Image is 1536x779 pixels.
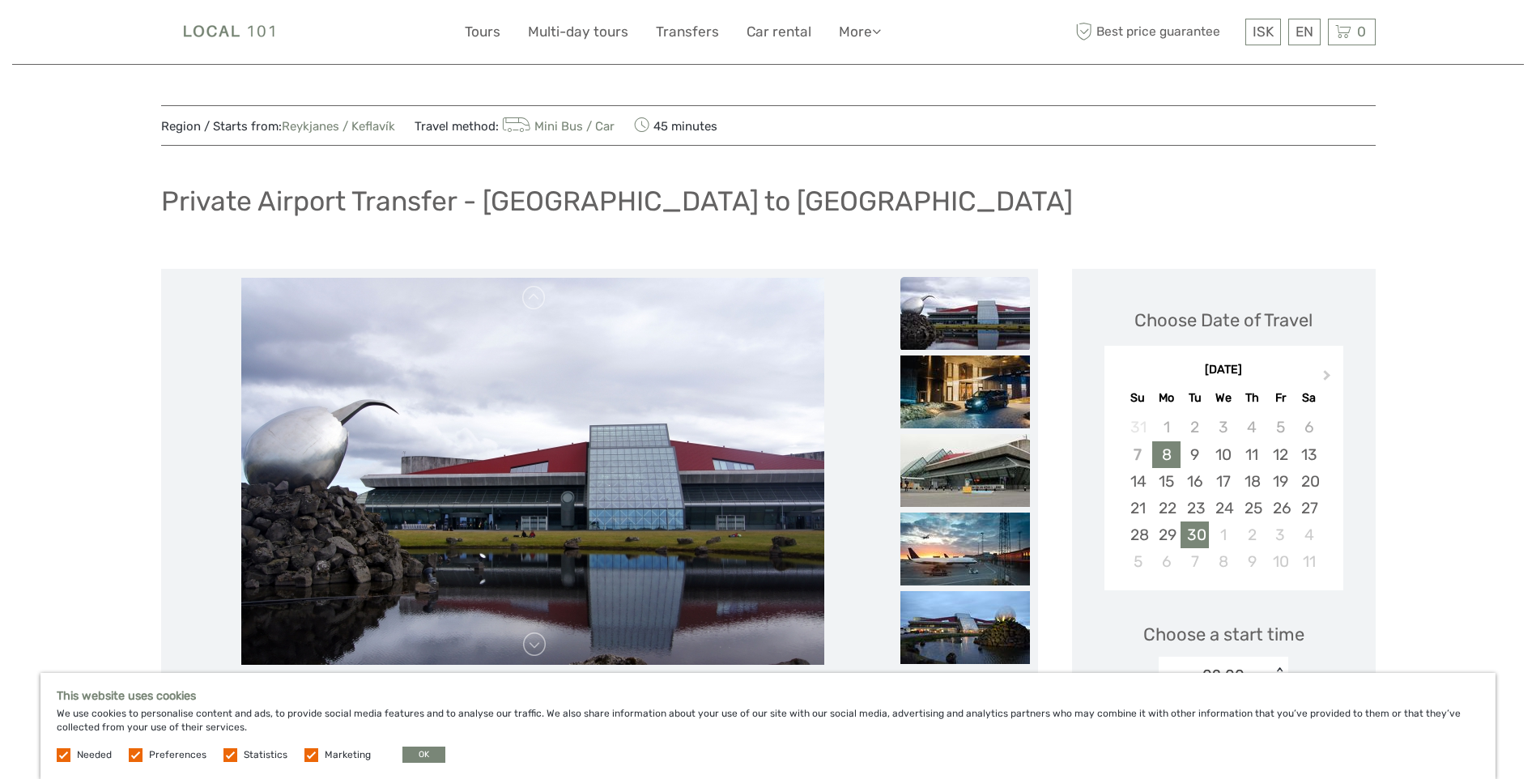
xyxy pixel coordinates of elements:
div: Choose Sunday, September 28th, 2025 [1124,521,1152,548]
h5: This website uses cookies [57,689,1479,703]
div: Choose Friday, October 3rd, 2025 [1266,521,1295,548]
div: Not available Monday, September 1st, 2025 [1152,414,1181,441]
button: OK [402,747,445,763]
img: 78d5c44c7eb044f3b821af3d33cea1dd_slider_thumbnail.jpeg [900,434,1030,507]
span: 45 minutes [634,114,717,137]
div: Choose Saturday, September 27th, 2025 [1295,495,1323,521]
span: Best price guarantee [1072,19,1241,45]
div: Choose Sunday, October 5th, 2025 [1124,548,1152,575]
img: Local 101 [161,12,300,52]
div: Choose Wednesday, September 17th, 2025 [1209,468,1237,495]
div: Choose Friday, October 10th, 2025 [1266,548,1295,575]
img: 42c1324140fe4ed2bf845b97d24818ad_slider_thumbnail.jpg [900,355,1030,428]
a: Transfers [656,20,719,44]
img: 1f03f6cb6a47470aa4a151761e46795d_slider_thumbnail.jpg [900,277,1030,350]
div: Choose Tuesday, October 7th, 2025 [1181,548,1209,575]
a: Tours [465,20,500,44]
div: Choose Tuesday, September 9th, 2025 [1181,441,1209,468]
a: Reykjanes / Keflavík [282,119,395,134]
div: Choose Saturday, October 4th, 2025 [1295,521,1323,548]
label: Marketing [325,748,371,762]
label: Statistics [244,748,287,762]
a: More [839,20,881,44]
button: Next Month [1316,366,1342,392]
div: [DATE] [1104,362,1343,379]
div: Choose Date of Travel [1134,308,1313,333]
div: Choose Thursday, September 18th, 2025 [1238,468,1266,495]
div: Not available Wednesday, September 3rd, 2025 [1209,414,1237,441]
div: Choose Thursday, September 25th, 2025 [1238,495,1266,521]
div: Choose Wednesday, October 1st, 2025 [1209,521,1237,548]
div: Choose Monday, September 29th, 2025 [1152,521,1181,548]
div: Choose Wednesday, October 8th, 2025 [1209,548,1237,575]
div: < > [1273,667,1287,684]
img: 1f03f6cb6a47470aa4a151761e46795d_main_slider.jpg [241,278,824,665]
div: Not available Friday, September 5th, 2025 [1266,414,1295,441]
div: Not available Tuesday, September 2nd, 2025 [1181,414,1209,441]
label: Preferences [149,748,206,762]
div: Choose Monday, September 22nd, 2025 [1152,495,1181,521]
div: Fr [1266,387,1295,409]
div: Choose Tuesday, September 23rd, 2025 [1181,495,1209,521]
div: Choose Tuesday, September 30th, 2025 [1181,521,1209,548]
img: 5c797a841a5a4b7fa6211775afa0b161_slider_thumbnail.jpeg [900,513,1030,585]
div: Mo [1152,387,1181,409]
div: Choose Monday, September 8th, 2025 [1152,441,1181,468]
img: 1e86d3f8def34c998e4a5701cb744eb5_slider_thumbnail.jpeg [900,591,1030,664]
div: Tu [1181,387,1209,409]
div: Choose Saturday, September 13th, 2025 [1295,441,1323,468]
div: We [1209,387,1237,409]
div: month 2025-09 [1109,414,1338,575]
div: Choose Monday, September 15th, 2025 [1152,468,1181,495]
div: We use cookies to personalise content and ads, to provide social media features and to analyse ou... [40,673,1496,779]
div: Choose Thursday, October 2nd, 2025 [1238,521,1266,548]
div: Choose Wednesday, September 24th, 2025 [1209,495,1237,521]
div: Choose Wednesday, September 10th, 2025 [1209,441,1237,468]
div: Choose Thursday, October 9th, 2025 [1238,548,1266,575]
button: Open LiveChat chat widget [186,25,206,45]
div: 02:00 [1202,665,1245,686]
div: Th [1238,387,1266,409]
a: Car rental [747,20,811,44]
span: Travel method: [415,114,615,137]
div: Choose Thursday, September 11th, 2025 [1238,441,1266,468]
span: ISK [1253,23,1274,40]
a: Mini Bus / Car [499,119,615,134]
span: Choose a start time [1143,622,1304,647]
div: EN [1288,19,1321,45]
div: Choose Friday, September 19th, 2025 [1266,468,1295,495]
h1: Private Airport Transfer - [GEOGRAPHIC_DATA] to [GEOGRAPHIC_DATA] [161,185,1073,218]
div: Choose Saturday, September 20th, 2025 [1295,468,1323,495]
span: 0 [1355,23,1368,40]
div: Not available Sunday, September 7th, 2025 [1124,441,1152,468]
p: We're away right now. Please check back later! [23,28,183,41]
a: Multi-day tours [528,20,628,44]
div: Not available Thursday, September 4th, 2025 [1238,414,1266,441]
div: Su [1124,387,1152,409]
div: Not available Sunday, August 31st, 2025 [1124,414,1152,441]
div: Sa [1295,387,1323,409]
div: Choose Friday, September 26th, 2025 [1266,495,1295,521]
div: Choose Tuesday, September 16th, 2025 [1181,468,1209,495]
div: Choose Friday, September 12th, 2025 [1266,441,1295,468]
label: Needed [77,748,112,762]
div: Choose Sunday, September 14th, 2025 [1124,468,1152,495]
div: Not available Saturday, September 6th, 2025 [1295,414,1323,441]
span: Region / Starts from: [161,118,395,135]
div: Choose Sunday, September 21st, 2025 [1124,495,1152,521]
div: Choose Monday, October 6th, 2025 [1152,548,1181,575]
div: Choose Saturday, October 11th, 2025 [1295,548,1323,575]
